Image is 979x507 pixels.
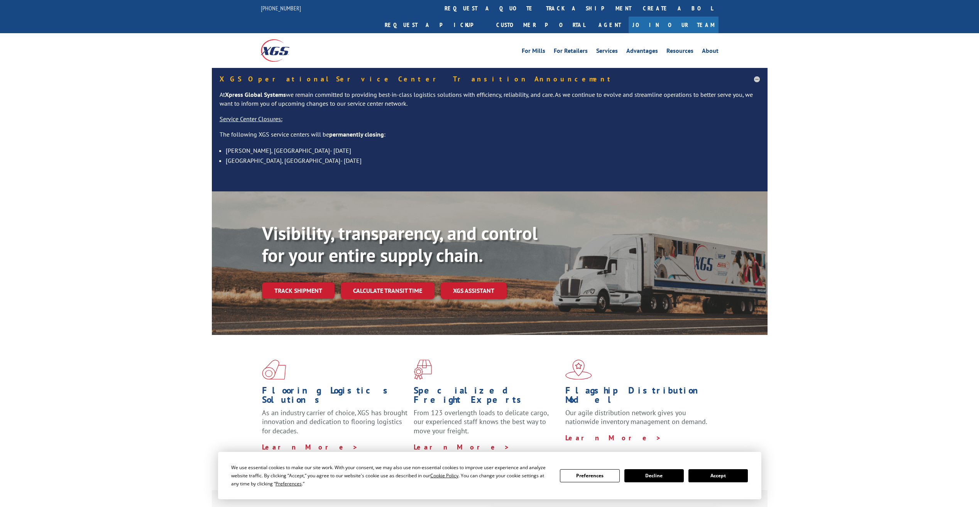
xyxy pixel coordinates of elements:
span: Our agile distribution network gives you nationwide inventory management on demand. [565,408,707,426]
a: Agent [591,17,629,33]
p: At we remain committed to providing best-in-class logistics solutions with efficiency, reliabilit... [220,90,760,115]
a: Request a pickup [379,17,490,33]
a: Services [596,48,618,56]
h1: Specialized Freight Experts [414,386,560,408]
img: xgs-icon-total-supply-chain-intelligence-red [262,360,286,380]
a: Join Our Team [629,17,719,33]
span: Cookie Policy [430,472,458,479]
div: We use essential cookies to make our site work. With your consent, we may also use non-essential ... [231,463,551,488]
strong: permanently closing [329,130,384,138]
button: Accept [688,469,748,482]
u: Service Center Closures: [220,115,282,123]
a: Learn More > [565,433,661,442]
img: xgs-icon-focused-on-flooring-red [414,360,432,380]
h1: Flooring Logistics Solutions [262,386,408,408]
li: [GEOGRAPHIC_DATA], [GEOGRAPHIC_DATA]- [DATE] [226,155,760,166]
a: Calculate transit time [341,282,435,299]
span: Preferences [276,480,302,487]
a: Learn More > [262,443,358,451]
a: Track shipment [262,282,335,299]
p: From 123 overlength loads to delicate cargo, our experienced staff knows the best way to move you... [414,408,560,443]
a: For Mills [522,48,545,56]
a: [PHONE_NUMBER] [261,4,301,12]
a: Resources [666,48,693,56]
button: Preferences [560,469,619,482]
img: xgs-icon-flagship-distribution-model-red [565,360,592,380]
span: As an industry carrier of choice, XGS has brought innovation and dedication to flooring logistics... [262,408,407,436]
div: Cookie Consent Prompt [218,452,761,499]
strong: Xpress Global Systems [225,91,286,98]
a: For Retailers [554,48,588,56]
h5: XGS Operational Service Center Transition Announcement [220,76,760,83]
button: Decline [624,469,684,482]
a: Customer Portal [490,17,591,33]
a: XGS ASSISTANT [441,282,507,299]
a: Advantages [626,48,658,56]
a: About [702,48,719,56]
a: Learn More > [414,443,510,451]
p: The following XGS service centers will be : [220,130,760,145]
b: Visibility, transparency, and control for your entire supply chain. [262,221,538,267]
h1: Flagship Distribution Model [565,386,711,408]
li: [PERSON_NAME], [GEOGRAPHIC_DATA]- [DATE] [226,145,760,155]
